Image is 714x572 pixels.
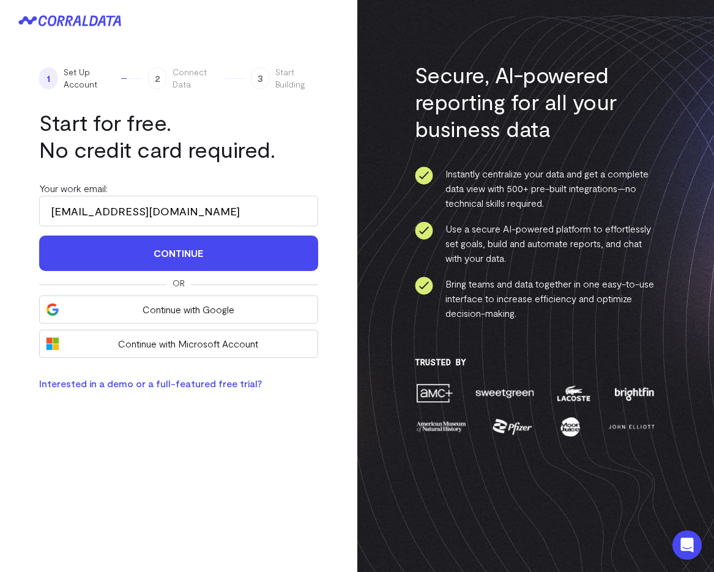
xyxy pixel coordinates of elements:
[415,61,656,142] h3: Secure, AI-powered reporting for all your business data
[672,530,702,560] div: Open Intercom Messenger
[39,109,318,163] h1: Start for free. No credit card required.
[173,277,185,289] span: Or
[65,302,311,317] span: Continue with Google
[251,67,269,89] span: 3
[39,182,108,194] label: Your work email:
[39,236,318,271] button: Continue
[39,377,262,389] a: Interested in a demo or a full-featured free trial?
[39,295,318,324] button: Continue with Google
[65,336,311,351] span: Continue with Microsoft Account
[415,357,656,367] h3: Trusted By
[415,166,656,210] li: Instantly centralize your data and get a complete data view with 500+ pre-built integrations—no t...
[39,67,58,89] span: 1
[39,196,318,226] input: Enter your work email address
[64,66,115,91] span: Set Up Account
[148,67,166,89] span: 2
[415,277,656,321] li: Bring teams and data together in one easy-to-use interface to increase efficiency and optimize de...
[173,66,218,91] span: Connect Data
[415,221,656,266] li: Use a secure AI-powered platform to effortlessly set goals, build and automate reports, and chat ...
[275,66,318,91] span: Start Building
[39,330,318,358] button: Continue with Microsoft Account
